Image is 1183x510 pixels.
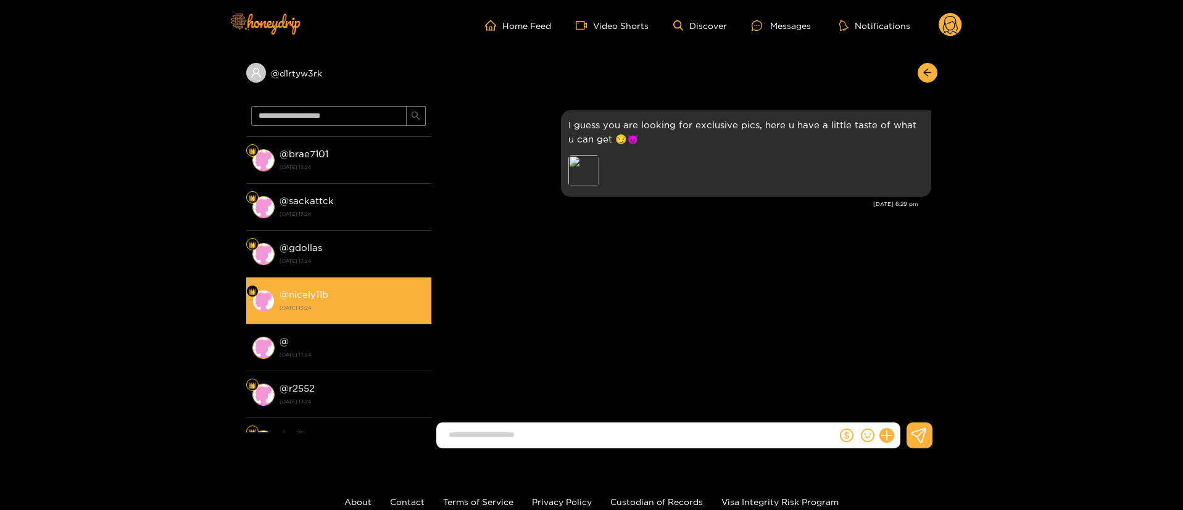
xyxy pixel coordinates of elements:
[280,162,425,173] strong: [DATE] 13:24
[252,290,275,312] img: conversation
[576,20,649,31] a: Video Shorts
[485,20,551,31] a: Home Feed
[861,429,874,442] span: smile
[532,497,592,506] a: Privacy Policy
[252,430,275,453] img: conversation
[249,194,256,202] img: Fan Level
[280,242,322,253] strong: @ gdollas
[280,208,425,220] strong: [DATE] 13:24
[252,384,275,406] img: conversation
[411,111,420,121] span: search
[280,430,303,440] strong: @ txjj
[252,243,275,265] img: conversation
[251,67,262,78] span: user
[840,429,853,442] span: dollar
[836,19,914,31] button: Notifications
[485,20,502,31] span: home
[252,196,275,218] img: conversation
[252,337,275,359] img: conversation
[390,497,425,506] a: Contact
[837,426,856,445] button: dollar
[280,302,425,313] strong: [DATE] 13:24
[249,429,256,436] img: Fan Level
[918,63,937,83] button: arrow-left
[249,382,256,389] img: Fan Level
[280,336,289,347] strong: @
[249,147,256,155] img: Fan Level
[249,241,256,249] img: Fan Level
[561,110,931,197] div: Oct. 6, 6:29 pm
[280,289,328,300] strong: @ nicely11b
[443,497,513,506] a: Terms of Service
[438,200,918,208] div: [DATE] 6:29 pm
[673,20,727,31] a: Discover
[568,118,924,146] p: I guess you are looking for exclusive pics, here u have a little taste of what u can get 😏😈
[280,255,425,266] strong: [DATE] 13:24
[252,149,275,171] img: conversation
[752,19,811,33] div: Messages
[280,149,328,159] strong: @ brae7101
[280,383,315,393] strong: @ r2552
[280,396,425,407] strong: [DATE] 13:24
[406,106,426,126] button: search
[576,20,593,31] span: video-camera
[344,497,372,506] a: About
[280,195,334,206] strong: @ sackattck
[246,63,431,83] div: @d1rtyw3rk
[280,349,425,360] strong: [DATE] 13:24
[610,497,703,506] a: Custodian of Records
[721,497,839,506] a: Visa Integrity Risk Program
[923,68,932,78] span: arrow-left
[249,288,256,295] img: Fan Level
